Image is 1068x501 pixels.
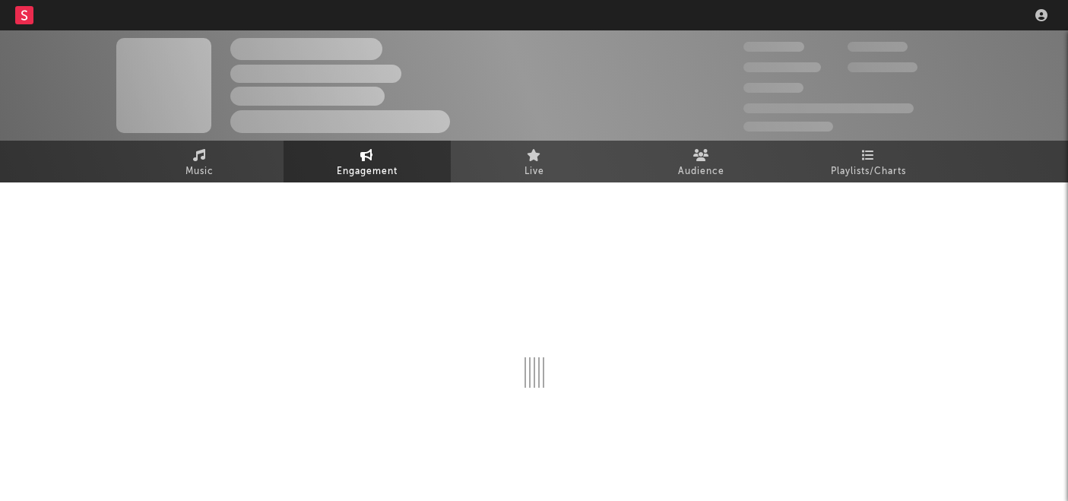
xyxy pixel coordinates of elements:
[743,83,803,93] span: 100,000
[185,163,214,181] span: Music
[524,163,544,181] span: Live
[284,141,451,182] a: Engagement
[848,42,908,52] span: 100,000
[116,141,284,182] a: Music
[785,141,952,182] a: Playlists/Charts
[743,122,833,132] span: Jump Score: 85.0
[618,141,785,182] a: Audience
[848,62,917,72] span: 1,000,000
[831,163,906,181] span: Playlists/Charts
[451,141,618,182] a: Live
[337,163,398,181] span: Engagement
[743,42,804,52] span: 300,000
[743,62,821,72] span: 50,000,000
[743,103,914,113] span: 50,000,000 Monthly Listeners
[678,163,724,181] span: Audience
